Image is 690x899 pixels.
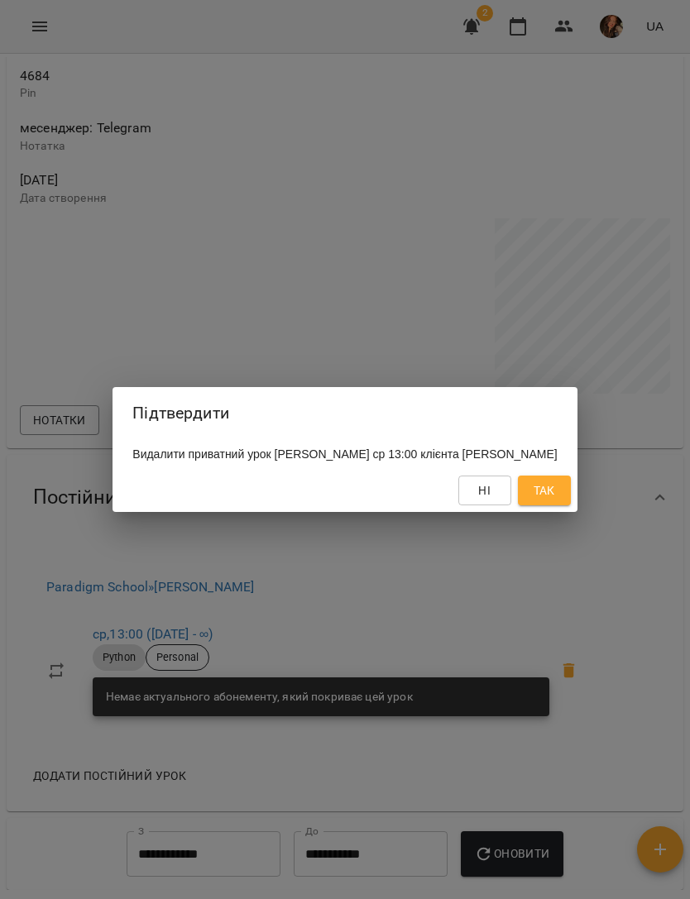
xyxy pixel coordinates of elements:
h2: Підтвердити [132,400,557,426]
div: Видалити приватний урок [PERSON_NAME] ср 13:00 клієнта [PERSON_NAME] [113,439,577,469]
span: Так [534,481,555,500]
span: Ні [478,481,491,500]
button: Так [518,476,571,505]
button: Ні [458,476,511,505]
